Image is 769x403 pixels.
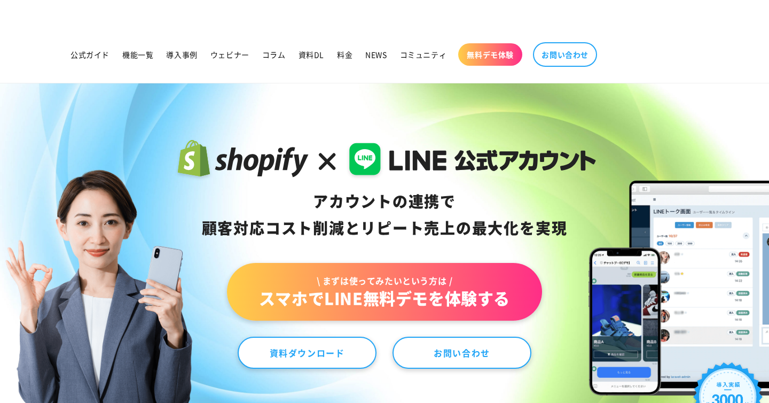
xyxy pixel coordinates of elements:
[210,50,249,59] span: ウェビナー
[256,43,292,66] a: コラム
[467,50,514,59] span: 無料デモ体験
[259,275,510,286] span: \ まずは使ってみたいという方は /
[160,43,203,66] a: 導入事例
[533,42,597,67] a: お問い合わせ
[393,337,531,369] a: お問い合わせ
[122,50,153,59] span: 機能一覧
[400,50,447,59] span: コミュニティ
[458,43,522,66] a: 無料デモ体験
[292,43,331,66] a: 資料DL
[204,43,256,66] a: ウェビナー
[299,50,324,59] span: 資料DL
[542,50,588,59] span: お問い合わせ
[64,43,116,66] a: 公式ガイド
[238,337,376,369] a: 資料ダウンロード
[394,43,453,66] a: コミュニティ
[116,43,160,66] a: 機能一覧
[365,50,387,59] span: NEWS
[331,43,359,66] a: 料金
[227,263,542,321] a: \ まずは使ってみたいという方は /スマホでLINE無料デモを体験する
[166,50,197,59] span: 導入事例
[359,43,393,66] a: NEWS
[173,188,597,242] div: アカウントの連携で 顧客対応コスト削減と リピート売上の 最大化を実現
[337,50,352,59] span: 料金
[70,50,109,59] span: 公式ガイド
[262,50,286,59] span: コラム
